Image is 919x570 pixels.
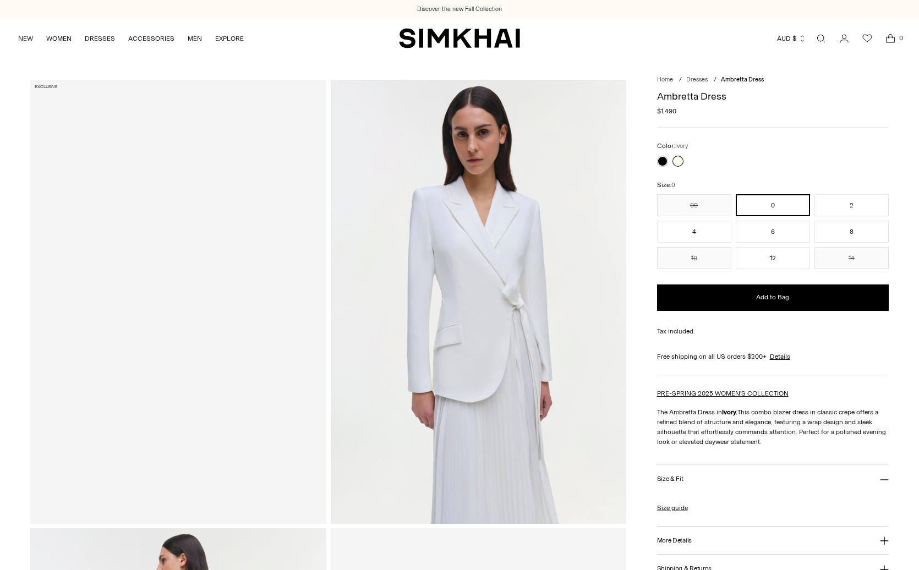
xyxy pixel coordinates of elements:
[657,537,692,544] h3: More Details
[721,76,764,83] span: Ambretta Dress
[657,503,688,513] a: Size guide
[657,352,889,361] div: Free shipping on all US orders $200+
[736,194,810,216] button: 0
[657,390,789,397] a: PRE-SPRING 2025 WOMEN'S COLLECTION
[657,221,731,243] button: 4
[756,293,789,302] span: Add to Bag
[657,527,889,555] button: More Details
[879,28,901,50] a: Open cart modal
[331,80,627,524] img: Ambretta Dress
[714,75,716,85] div: /
[657,326,889,336] div: Tax included.
[722,408,737,416] strong: Ivory.
[657,465,889,493] button: Size & Fit
[657,106,676,116] span: $1,490
[657,247,731,269] button: 10
[833,28,855,50] a: Go to the account page
[657,91,889,101] h1: Ambretta Dress
[657,475,683,483] h3: Size & Fit
[814,221,889,243] button: 8
[671,182,675,189] span: 0
[399,28,520,49] a: SIMKHAI
[657,76,673,83] a: Home
[777,26,806,51] button: AUD $
[46,26,72,51] a: WOMEN
[128,26,174,51] a: ACCESSORIES
[770,352,790,361] a: Details
[417,5,502,14] a: Discover the new Fall Collection
[679,75,682,85] div: /
[814,247,889,269] button: 14
[188,26,202,51] a: MEN
[856,28,878,50] a: Wishlist
[896,33,906,43] span: 0
[85,26,115,51] a: DRESSES
[736,247,810,269] button: 12
[30,80,326,524] a: Ambretta Dress
[675,142,688,150] span: Ivory
[814,194,889,216] button: 2
[18,26,33,51] a: NEW
[657,194,731,216] button: 00
[657,407,889,447] p: The Ambretta Dress in This combo blazer dress in classic crepe offers a refined blend of structur...
[657,284,889,311] button: Add to Bag
[215,26,244,51] a: EXPLORE
[657,180,675,190] label: Size:
[736,221,810,243] button: 6
[686,76,708,83] a: Dresses
[810,28,832,50] a: Open search modal
[657,75,889,85] nav: breadcrumbs
[657,141,688,151] label: Color:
